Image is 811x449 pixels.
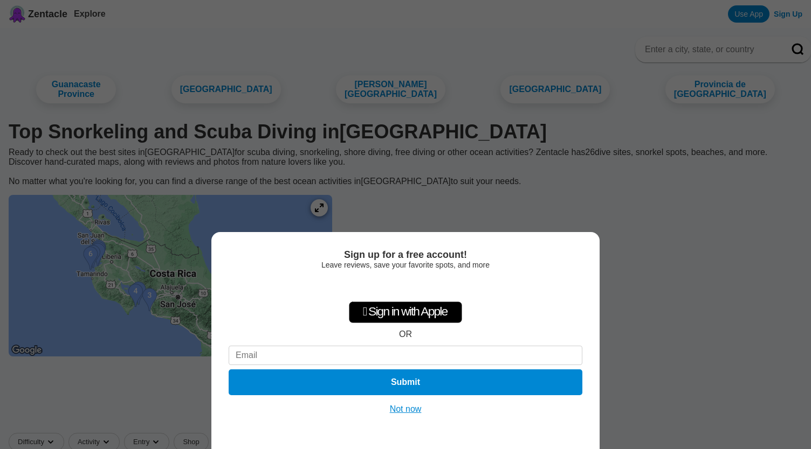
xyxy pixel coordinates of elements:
div: OR [399,329,412,339]
div: Sign up for a free account! [229,249,582,261]
button: Submit [229,369,582,395]
iframe: Sign in with Google Button [351,275,461,298]
div: Leave reviews, save your favorite spots, and more [229,261,582,269]
input: Email [229,346,582,365]
button: Not now [387,404,425,415]
div: Sign in with Apple [349,301,462,323]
